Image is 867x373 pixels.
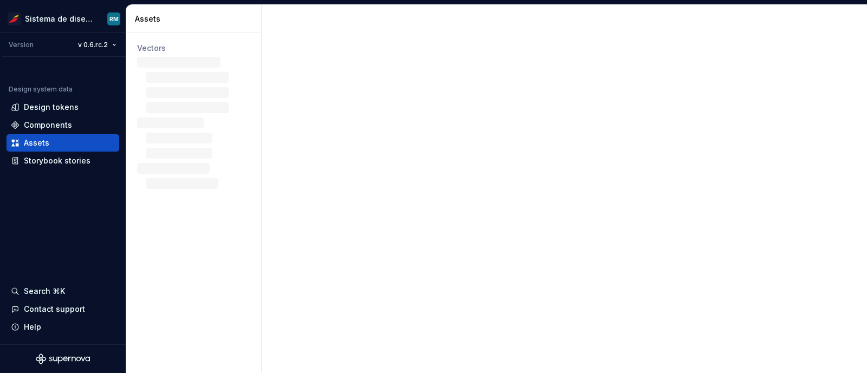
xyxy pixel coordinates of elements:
[78,41,108,49] span: v 0.6.rc.2
[8,12,21,25] img: 55604660-494d-44a9-beb2-692398e9940a.png
[24,102,79,113] div: Design tokens
[9,85,73,94] div: Design system data
[7,152,119,169] a: Storybook stories
[7,134,119,152] a: Assets
[7,300,119,318] button: Contact support
[24,286,65,297] div: Search ⌘K
[7,116,119,134] a: Components
[109,15,119,23] div: RM
[9,41,34,49] div: Version
[36,354,90,364] svg: Supernova Logo
[73,37,121,53] button: v 0.6.rc.2
[7,318,119,336] button: Help
[7,283,119,300] button: Search ⌘K
[24,155,90,166] div: Storybook stories
[2,7,124,30] button: Sistema de diseño IberiaRM
[24,138,49,148] div: Assets
[24,304,85,315] div: Contact support
[137,43,250,54] div: Vectors
[24,120,72,130] div: Components
[25,14,94,24] div: Sistema de diseño Iberia
[7,99,119,116] a: Design tokens
[24,322,41,332] div: Help
[135,14,257,24] div: Assets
